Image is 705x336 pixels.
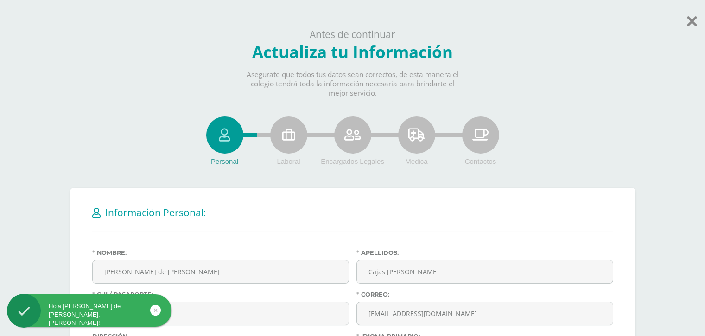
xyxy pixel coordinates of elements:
label: Correo: [356,291,613,298]
input: CUI / Pasaporte [93,302,349,325]
span: Personal [211,157,238,165]
span: Información Personal: [105,206,206,219]
input: Apellidos [357,260,613,283]
div: Hola [PERSON_NAME] de [PERSON_NAME], [PERSON_NAME]! [7,302,171,328]
label: Apellidos: [356,249,613,256]
label: Nombre: [92,249,349,256]
p: Asegurate que todos tus datos sean correctos, de esta manera el colegio tendrá toda la informació... [239,70,467,98]
a: Saltar actualización de datos [687,8,697,30]
label: CUI / Pasaporte: [92,291,349,298]
input: Nombre [93,260,349,283]
span: Antes de continuar [310,28,395,41]
input: Correo [357,302,613,325]
span: Médica [405,157,427,165]
span: Laboral [277,157,300,165]
span: Contactos [465,157,496,165]
span: Encargados Legales [321,157,384,165]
